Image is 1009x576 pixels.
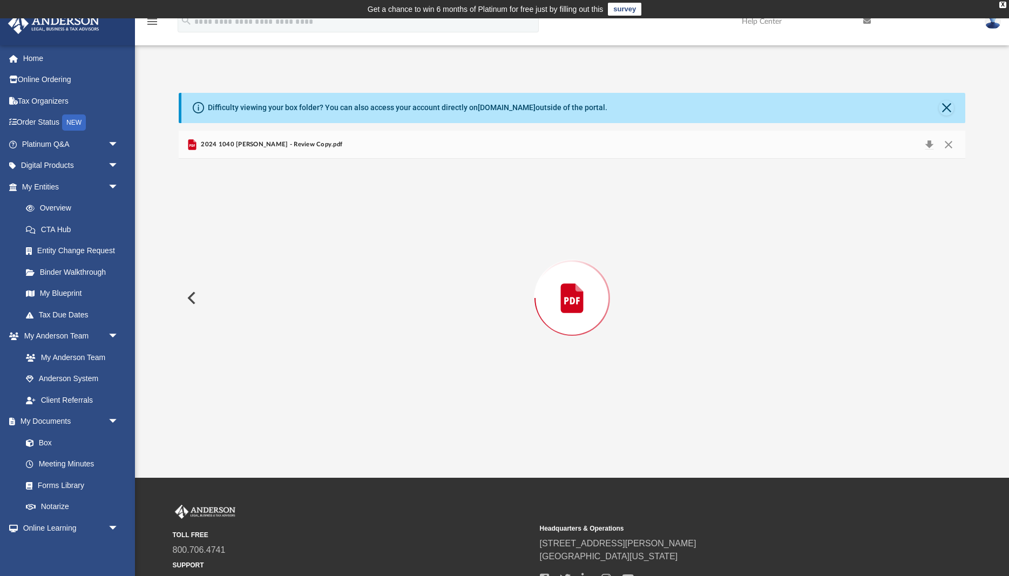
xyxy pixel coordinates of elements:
a: Anderson System [15,368,130,390]
a: My Anderson Teamarrow_drop_down [8,326,130,347]
a: Order StatusNEW [8,112,135,134]
div: Preview [179,131,965,438]
a: My Documentsarrow_drop_down [8,411,130,432]
div: Get a chance to win 6 months of Platinum for free just by filling out this [368,3,604,16]
span: 2024 1040 [PERSON_NAME] - Review Copy.pdf [199,140,342,150]
span: arrow_drop_down [108,155,130,177]
img: Anderson Advisors Platinum Portal [5,13,103,34]
i: menu [146,15,159,28]
a: Overview [15,198,135,219]
button: Close [939,137,958,152]
a: Courses [15,539,130,560]
a: survey [608,3,641,16]
span: arrow_drop_down [108,176,130,198]
span: arrow_drop_down [108,517,130,539]
a: Notarize [15,496,130,518]
small: TOLL FREE [173,530,532,540]
span: arrow_drop_down [108,326,130,348]
a: Entity Change Request [15,240,135,262]
a: Digital Productsarrow_drop_down [8,155,135,177]
a: Forms Library [15,475,124,496]
small: SUPPORT [173,560,532,570]
a: My Entitiesarrow_drop_down [8,176,135,198]
a: Online Learningarrow_drop_down [8,517,130,539]
button: Close [939,100,954,116]
img: Anderson Advisors Platinum Portal [173,505,238,519]
button: Download [919,137,939,152]
a: My Anderson Team [15,347,124,368]
i: search [180,15,192,26]
span: arrow_drop_down [108,411,130,433]
a: 800.706.4741 [173,545,226,554]
a: Tax Due Dates [15,304,135,326]
div: close [999,2,1006,8]
a: Binder Walkthrough [15,261,135,283]
a: menu [146,21,159,28]
a: [DOMAIN_NAME] [478,103,536,112]
a: Meeting Minutes [15,453,130,475]
span: arrow_drop_down [108,133,130,155]
a: [GEOGRAPHIC_DATA][US_STATE] [540,552,678,561]
div: Difficulty viewing your box folder? You can also access your account directly on outside of the p... [208,102,607,113]
a: My Blueprint [15,283,130,304]
a: Tax Organizers [8,90,135,112]
a: Online Ordering [8,69,135,91]
a: Platinum Q&Aarrow_drop_down [8,133,135,155]
a: Home [8,48,135,69]
a: CTA Hub [15,219,135,240]
small: Headquarters & Operations [540,524,899,533]
div: NEW [62,114,86,131]
a: Client Referrals [15,389,130,411]
button: Previous File [179,283,202,313]
a: [STREET_ADDRESS][PERSON_NAME] [540,539,696,548]
a: Box [15,432,124,453]
img: User Pic [985,13,1001,29]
